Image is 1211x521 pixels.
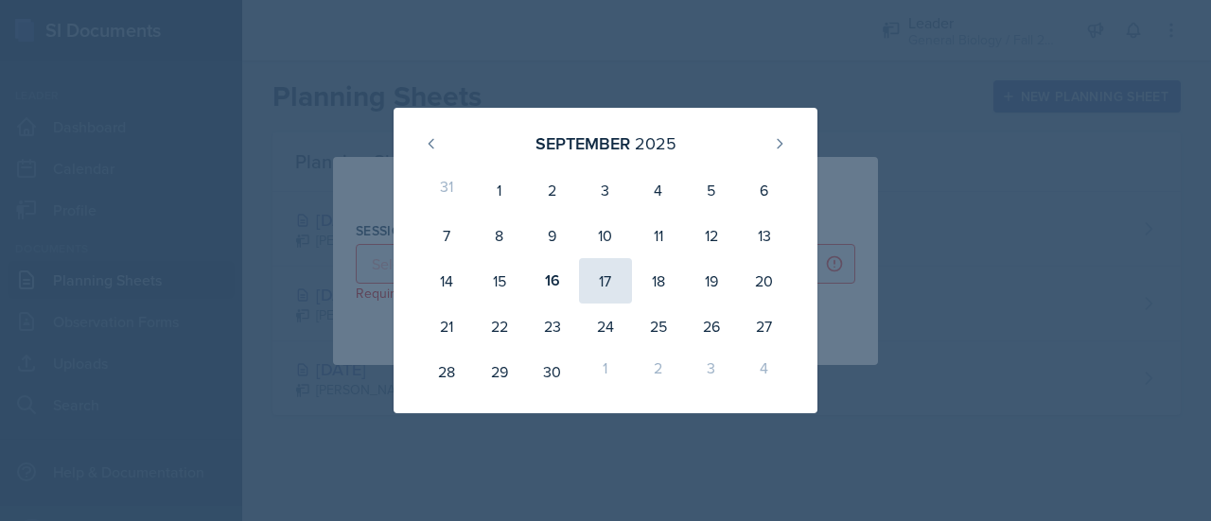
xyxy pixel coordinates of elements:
div: 19 [685,258,738,304]
div: 9 [526,213,579,258]
div: 1 [473,167,526,213]
div: 3 [579,167,632,213]
div: 10 [579,213,632,258]
div: 7 [420,213,473,258]
div: 3 [685,349,738,394]
div: 2 [526,167,579,213]
div: 23 [526,304,579,349]
div: 24 [579,304,632,349]
div: 29 [473,349,526,394]
div: 25 [632,304,685,349]
div: 20 [738,258,791,304]
div: 31 [420,167,473,213]
div: 17 [579,258,632,304]
div: 5 [685,167,738,213]
div: 27 [738,304,791,349]
div: 2 [632,349,685,394]
div: September [535,130,630,156]
div: 15 [473,258,526,304]
div: 26 [685,304,738,349]
div: 21 [420,304,473,349]
div: 11 [632,213,685,258]
div: 12 [685,213,738,258]
div: 2025 [635,130,676,156]
div: 6 [738,167,791,213]
div: 18 [632,258,685,304]
div: 30 [526,349,579,394]
div: 4 [632,167,685,213]
div: 8 [473,213,526,258]
div: 16 [526,258,579,304]
div: 1 [579,349,632,394]
div: 14 [420,258,473,304]
div: 13 [738,213,791,258]
div: 22 [473,304,526,349]
div: 28 [420,349,473,394]
div: 4 [738,349,791,394]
